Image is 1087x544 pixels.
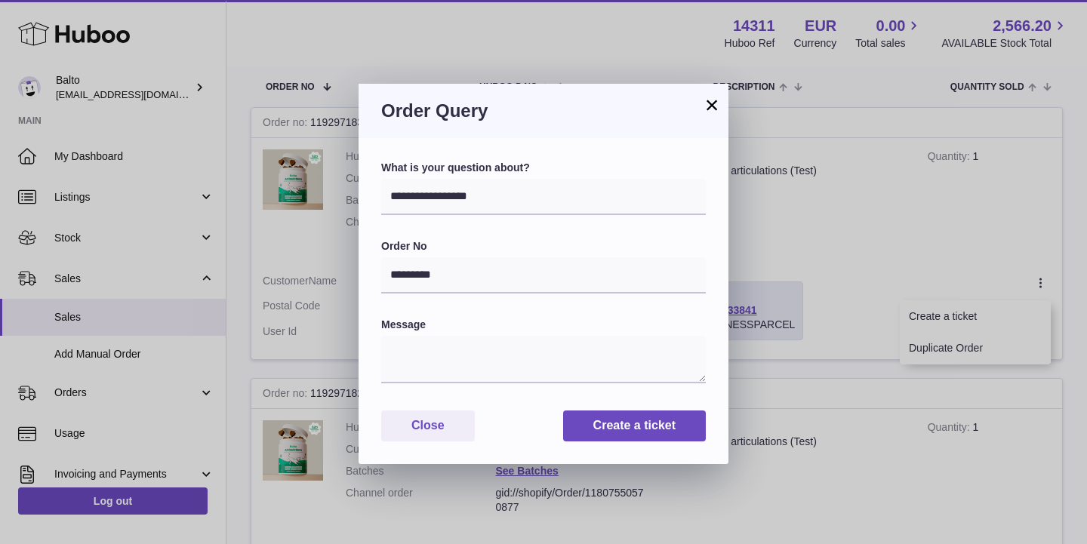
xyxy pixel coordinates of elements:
label: Order No [381,239,706,254]
label: What is your question about? [381,161,706,175]
label: Message [381,318,706,332]
button: Close [381,410,475,441]
h3: Order Query [381,99,706,123]
button: × [703,96,721,114]
button: Create a ticket [563,410,706,441]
